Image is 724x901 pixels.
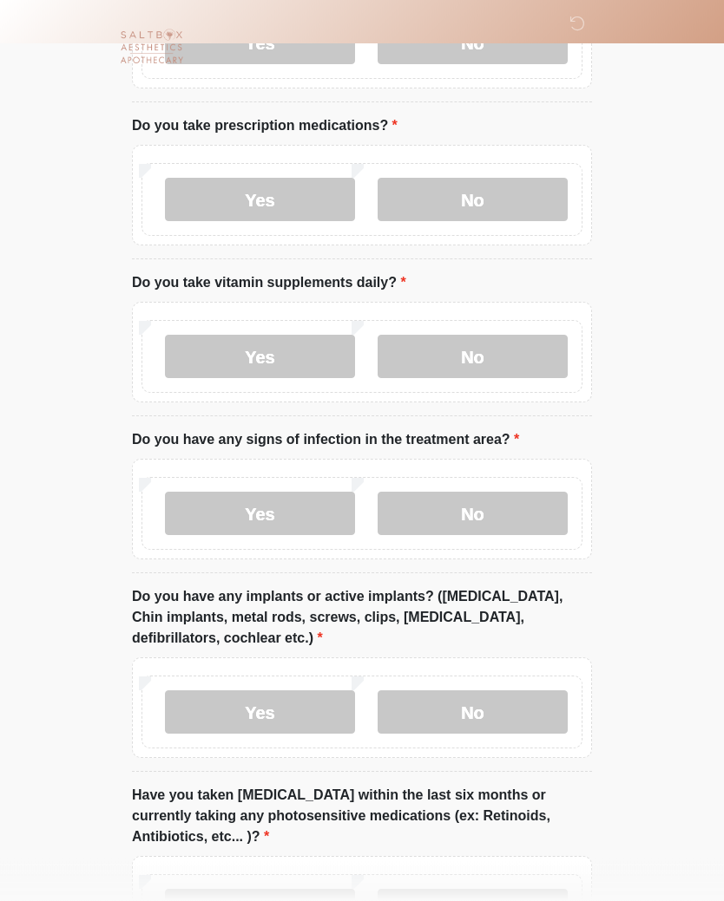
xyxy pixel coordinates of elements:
img: Saltbox Aesthetics Logo [115,13,188,87]
label: No [378,179,568,222]
label: No [378,691,568,735]
label: Yes [165,179,355,222]
label: Yes [165,691,355,735]
label: No [378,336,568,379]
label: Do you take prescription medications? [132,116,398,137]
label: Have you taken [MEDICAL_DATA] within the last six months or currently taking any photosensitive m... [132,786,592,848]
label: Yes [165,336,355,379]
label: No [378,493,568,536]
label: Do you take vitamin supplements daily? [132,273,406,294]
label: Do you have any implants or active implants? ([MEDICAL_DATA], Chin implants, metal rods, screws, ... [132,587,592,650]
label: Yes [165,493,355,536]
label: Do you have any signs of infection in the treatment area? [132,430,519,451]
